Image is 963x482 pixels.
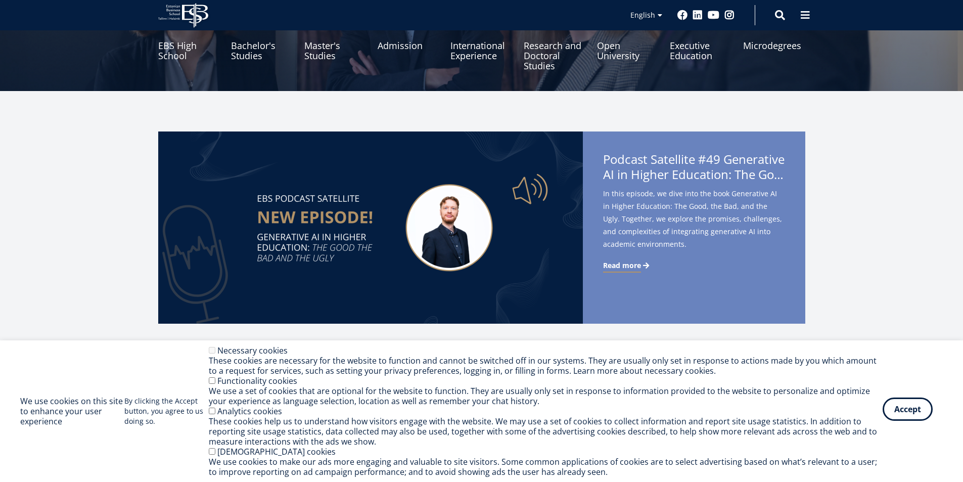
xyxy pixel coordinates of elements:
[603,260,641,271] span: Read more
[209,416,883,447] div: These cookies help us to understand how visitors engage with the website. We may use a set of coo...
[603,167,785,182] span: AI in Higher Education: The Good, the Bad, and the Ugly
[158,20,220,71] a: EBS High School
[450,20,513,71] a: International Experience
[524,20,586,71] a: Research and Doctoral Studies
[743,20,805,71] a: Microdegrees
[603,152,785,185] span: Podcast Satellite #49 Generative
[217,375,297,386] label: Functionality cookies
[217,446,336,457] label: [DEMOGRAPHIC_DATA] cookies
[883,398,933,421] button: Accept
[209,356,883,376] div: These cookies are necessary for the website to function and cannot be switched off in our systems...
[603,260,651,271] a: Read more
[378,20,440,71] a: Admission
[20,396,124,426] h2: We use cookies on this site to enhance your user experience
[304,20,366,71] a: Master's Studies
[209,386,883,406] div: We use a set of cookies that are optional for the website to function. They are usually only set ...
[209,457,883,477] div: We use cookies to make our ads more engaging and valuable to site visitors. Some common applicati...
[217,345,288,356] label: Necessary cookies
[217,406,282,417] label: Analytics cookies
[603,187,785,250] span: In this episode, we dive into the book Generative AI in Higher Education: The Good, the Bad, and ...
[693,10,703,20] a: Linkedin
[670,20,732,71] a: Executive Education
[677,10,687,20] a: Facebook
[124,396,209,426] p: By clicking the Accept button, you agree to us doing so.
[231,20,293,71] a: Bachelor's Studies
[708,10,719,20] a: Youtube
[724,10,735,20] a: Instagram
[158,132,583,324] img: Satellite #49
[597,20,659,71] a: Open University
